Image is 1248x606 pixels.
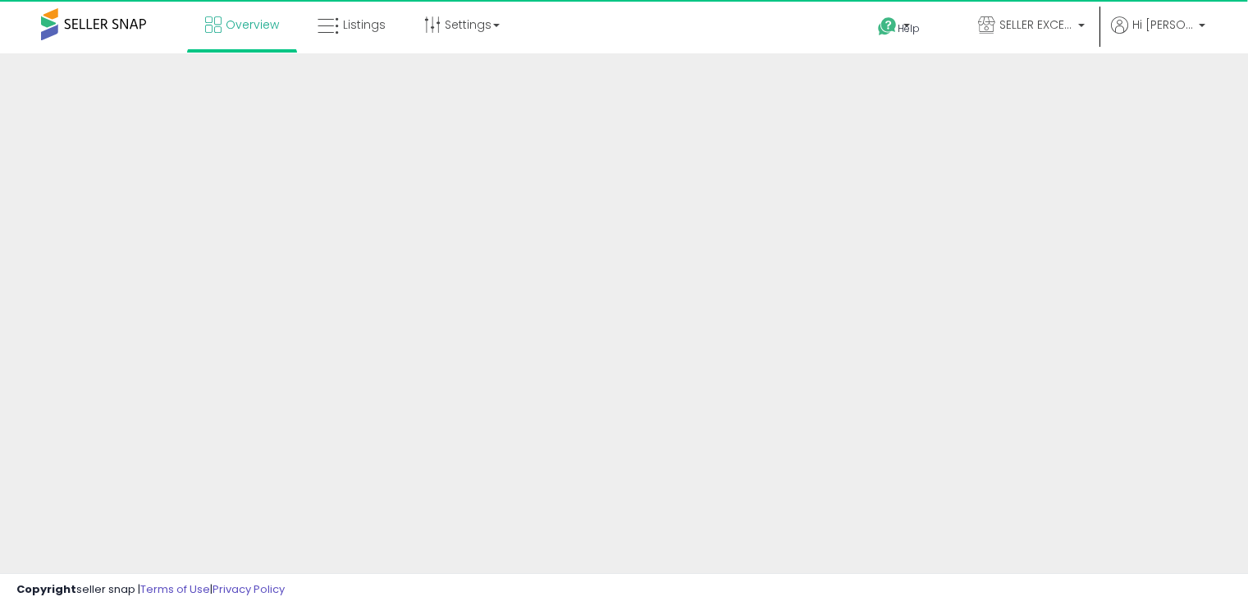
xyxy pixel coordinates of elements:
[16,581,76,597] strong: Copyright
[898,21,920,35] span: Help
[140,581,210,597] a: Terms of Use
[226,16,279,33] span: Overview
[343,16,386,33] span: Listings
[877,16,898,37] i: Get Help
[16,582,285,598] div: seller snap | |
[1132,16,1194,33] span: Hi [PERSON_NAME]
[865,4,952,53] a: Help
[999,16,1073,33] span: SELLER EXCELLENCE
[213,581,285,597] a: Privacy Policy
[1111,16,1205,53] a: Hi [PERSON_NAME]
